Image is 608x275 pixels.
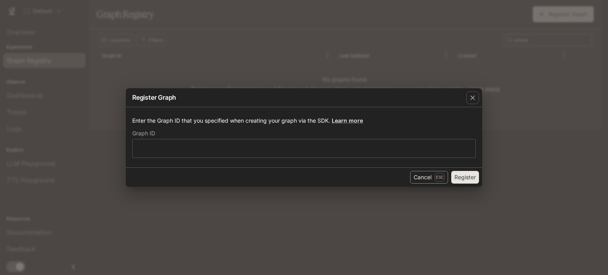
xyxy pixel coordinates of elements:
p: Enter the Graph ID that you specified when creating your graph via the SDK. [132,117,476,125]
button: Register [451,171,479,184]
p: Graph ID [132,131,155,136]
button: CancelEsc [410,171,448,184]
a: Learn more [332,117,363,124]
p: Register Graph [132,93,176,102]
p: Esc [435,173,445,182]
